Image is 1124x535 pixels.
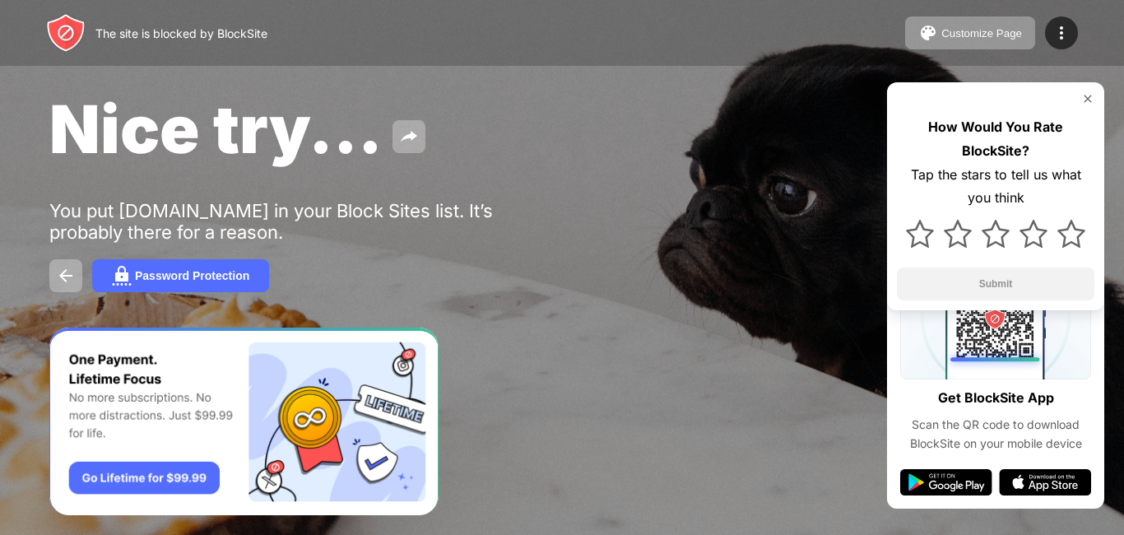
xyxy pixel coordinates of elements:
div: The site is blocked by BlockSite [95,26,267,40]
button: Password Protection [92,259,269,292]
img: star.svg [944,220,972,248]
button: Customize Page [905,16,1035,49]
img: star.svg [1057,220,1085,248]
img: pallet.svg [918,23,938,43]
img: star.svg [982,220,1010,248]
div: Customize Page [941,27,1022,40]
div: How Would You Rate BlockSite? [897,115,1094,163]
div: Get BlockSite App [938,386,1054,410]
div: You put [DOMAIN_NAME] in your Block Sites list. It’s probably there for a reason. [49,200,558,243]
img: share.svg [399,127,419,147]
div: Tap the stars to tell us what you think [897,163,1094,211]
iframe: Banner [49,328,439,516]
img: star.svg [1019,220,1047,248]
img: menu-icon.svg [1052,23,1071,43]
img: star.svg [906,220,934,248]
div: Scan the QR code to download BlockSite on your mobile device [900,416,1091,453]
img: rate-us-close.svg [1081,92,1094,105]
span: Nice try... [49,89,383,169]
img: google-play.svg [900,469,992,495]
img: back.svg [56,266,76,286]
img: password.svg [112,266,132,286]
img: header-logo.svg [46,13,86,53]
button: Submit [897,267,1094,300]
img: app-store.svg [999,469,1091,495]
div: Password Protection [135,269,249,282]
